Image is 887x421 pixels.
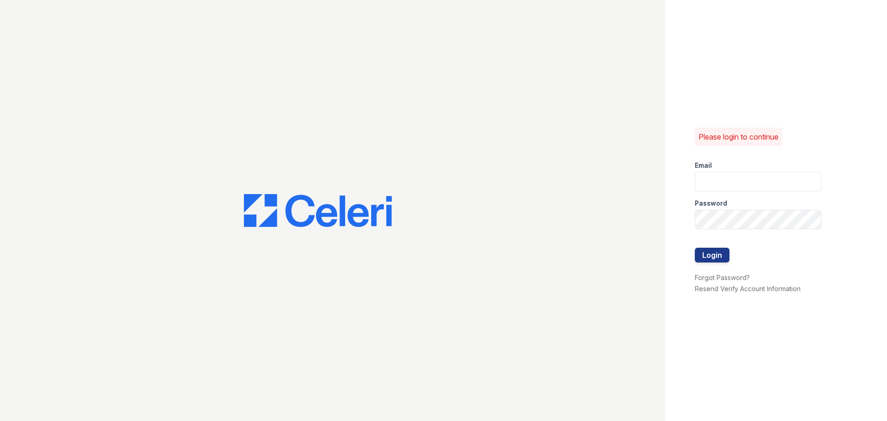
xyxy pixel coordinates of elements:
img: CE_Logo_Blue-a8612792a0a2168367f1c8372b55b34899dd931a85d93a1a3d3e32e68fde9ad4.png [244,194,392,227]
p: Please login to continue [699,131,778,142]
label: Password [695,199,727,208]
a: Forgot Password? [695,274,750,281]
a: Resend Verify Account Information [695,285,801,293]
button: Login [695,248,729,262]
label: Email [695,161,712,170]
